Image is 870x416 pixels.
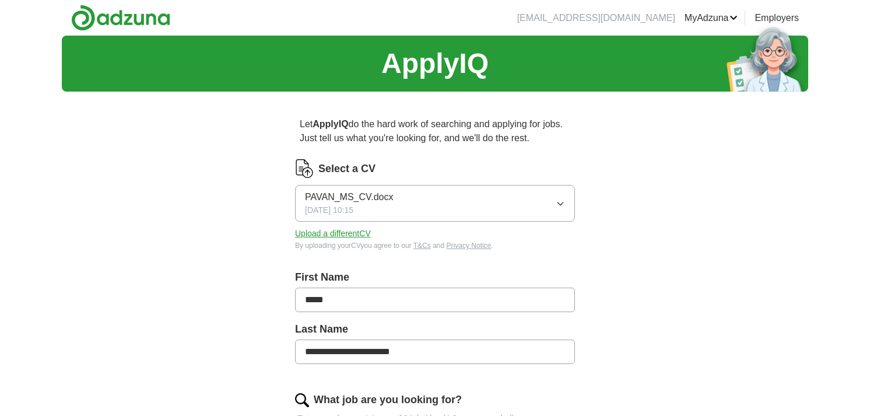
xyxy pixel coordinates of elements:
[413,242,431,250] a: T&Cs
[305,204,353,216] span: [DATE] 10:15
[517,11,675,25] li: [EMAIL_ADDRESS][DOMAIN_NAME]
[295,240,575,251] div: By uploading your CV you agree to our and .
[314,392,462,408] label: What job are you looking for?
[295,393,309,407] img: search.png
[71,5,170,31] img: Adzuna logo
[295,185,575,222] button: PAVAN_MS_CV.docx[DATE] 10:15
[381,43,489,85] h1: ApplyIQ
[305,190,393,204] span: PAVAN_MS_CV.docx
[295,159,314,178] img: CV Icon
[295,321,575,337] label: Last Name
[295,228,371,240] button: Upload a differentCV
[685,11,738,25] a: MyAdzuna
[447,242,492,250] a: Privacy Notice
[295,270,575,285] label: First Name
[313,119,348,129] strong: ApplyIQ
[318,161,376,177] label: Select a CV
[295,113,575,150] p: Let do the hard work of searching and applying for jobs. Just tell us what you're looking for, an...
[755,11,799,25] a: Employers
